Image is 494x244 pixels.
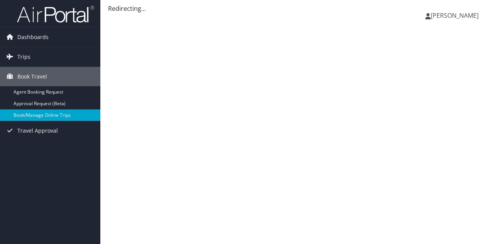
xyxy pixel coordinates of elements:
span: Travel Approval [17,121,58,140]
a: [PERSON_NAME] [425,4,486,27]
span: Trips [17,47,30,67]
span: [PERSON_NAME] [431,11,479,20]
img: airportal-logo.png [17,5,94,23]
div: Redirecting... [108,4,486,13]
span: Book Travel [17,67,47,86]
span: Dashboards [17,27,49,47]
